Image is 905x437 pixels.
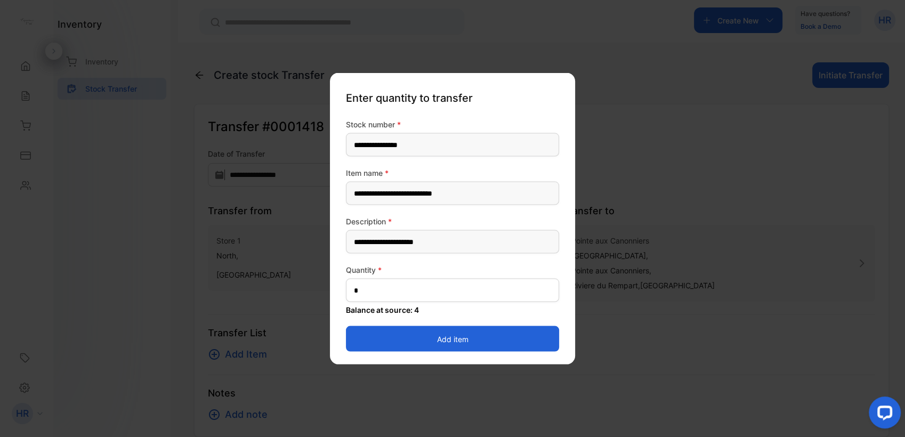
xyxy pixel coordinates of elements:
p: Balance at source: 4 [346,304,559,315]
iframe: LiveChat chat widget [860,392,905,437]
label: Stock number [346,119,559,130]
label: Item name [346,167,559,179]
p: Enter quantity to transfer [346,86,559,110]
button: Add item [346,326,559,352]
label: Quantity [346,264,559,276]
label: Description [346,216,559,227]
